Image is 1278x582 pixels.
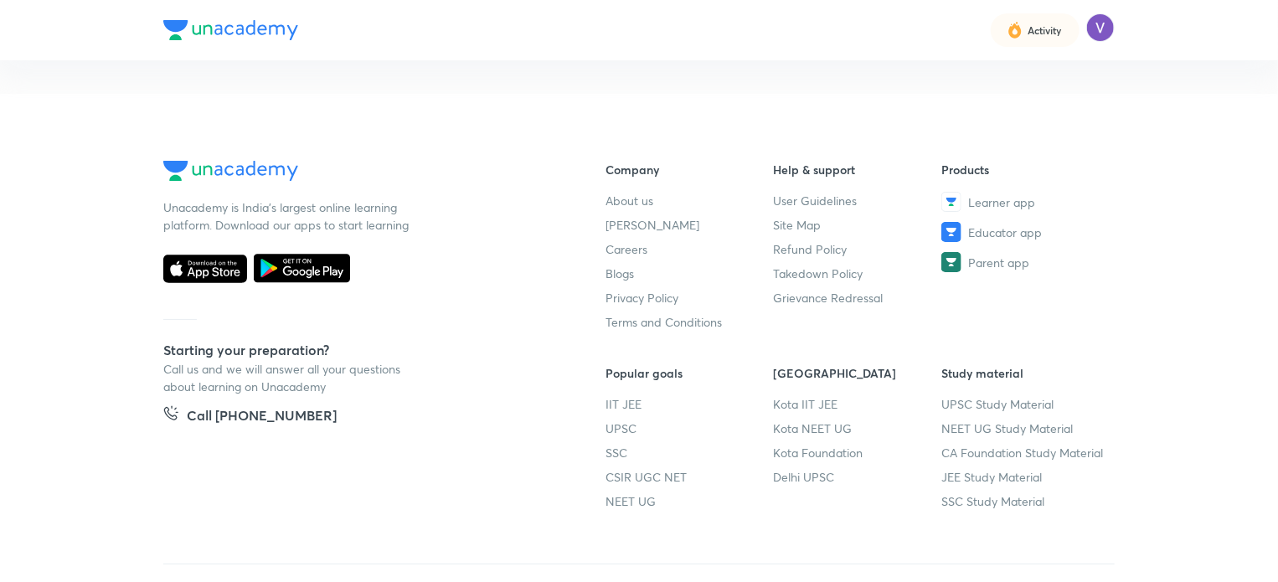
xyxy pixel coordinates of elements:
[606,395,774,413] a: IIT JEE
[606,265,774,282] a: Blogs
[774,468,942,486] a: Delhi UPSC
[774,395,942,413] a: Kota IIT JEE
[941,252,961,272] img: Parent app
[1086,13,1115,42] img: Vatsal Kanodia
[606,161,774,178] h6: Company
[606,492,774,510] a: NEET UG
[941,364,1110,382] h6: Study material
[774,216,942,234] a: Site Map
[941,444,1110,461] a: CA Foundation Study Material
[187,405,337,429] h5: Call [PHONE_NUMBER]
[941,192,1110,212] a: Learner app
[606,240,647,258] span: Careers
[941,252,1110,272] a: Parent app
[941,222,1110,242] a: Educator app
[163,340,552,360] h5: Starting your preparation?
[774,289,942,306] a: Grievance Redressal
[941,222,961,242] img: Educator app
[606,420,774,437] a: UPSC
[606,289,774,306] a: Privacy Policy
[774,444,942,461] a: Kota Foundation
[163,161,552,185] a: Company Logo
[774,192,942,209] a: User Guidelines
[163,405,337,429] a: Call [PHONE_NUMBER]
[774,240,942,258] a: Refund Policy
[163,360,415,395] p: Call us and we will answer all your questions about learning on Unacademy
[941,161,1110,178] h6: Products
[968,254,1029,271] span: Parent app
[941,192,961,212] img: Learner app
[774,161,942,178] h6: Help & support
[1007,20,1023,40] img: activity
[606,240,774,258] a: Careers
[606,364,774,382] h6: Popular goals
[163,198,415,234] p: Unacademy is India’s largest online learning platform. Download our apps to start learning
[606,468,774,486] a: CSIR UGC NET
[163,20,298,40] img: Company Logo
[774,420,942,437] a: Kota NEET UG
[968,224,1042,241] span: Educator app
[968,193,1035,211] span: Learner app
[774,265,942,282] a: Takedown Policy
[606,192,774,209] a: About us
[941,395,1110,413] a: UPSC Study Material
[163,161,298,181] img: Company Logo
[606,216,774,234] a: [PERSON_NAME]
[941,468,1110,486] a: JEE Study Material
[606,313,774,331] a: Terms and Conditions
[606,444,774,461] a: SSC
[774,364,942,382] h6: [GEOGRAPHIC_DATA]
[941,492,1110,510] a: SSC Study Material
[941,420,1110,437] a: NEET UG Study Material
